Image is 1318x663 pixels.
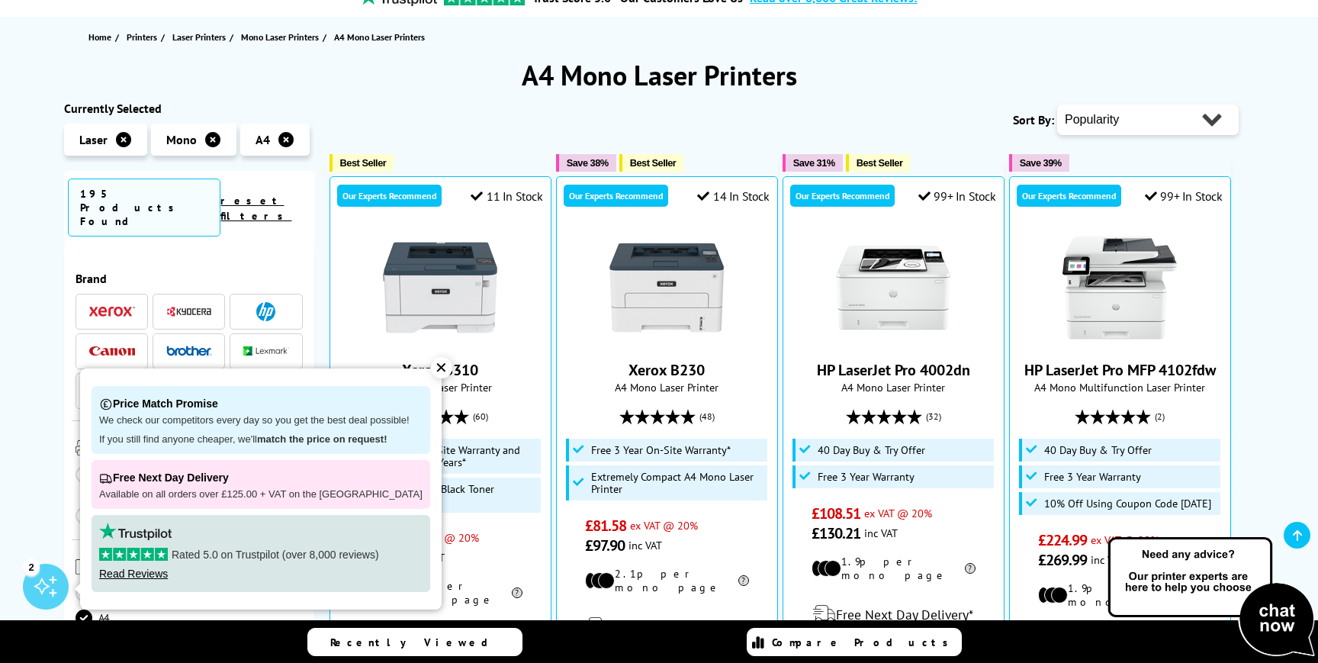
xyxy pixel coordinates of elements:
[89,306,135,317] img: Xerox
[1044,444,1152,456] span: 40 Day Buy & Try Offer
[172,29,230,45] a: Laser Printers
[127,29,157,45] span: Printers
[812,523,861,543] span: £130.21
[1062,230,1177,345] img: HP LaserJet Pro MFP 4102fdw
[166,342,212,361] a: Brother
[172,29,226,45] span: Laser Printers
[99,468,423,488] p: Free Next Day Delivery
[817,360,970,380] a: HP LaserJet Pro 4002dn
[243,342,289,361] a: Lexmark
[1062,333,1177,348] a: HP LaserJet Pro MFP 4102fdw
[1044,471,1141,483] span: Free 3 Year Warranty
[166,346,212,356] img: Brother
[790,185,895,207] div: Our Experts Recommend
[1038,530,1088,550] span: £224.99
[864,526,898,540] span: inc VAT
[76,271,303,286] span: Brand
[337,185,442,207] div: Our Experts Recommend
[99,394,423,414] p: Price Match Promise
[857,157,903,169] span: Best Seller
[383,230,497,345] img: Xerox B310
[1013,112,1054,127] span: Sort By:
[471,188,542,204] div: 11 In Stock
[431,357,452,378] div: ✕
[836,333,950,348] a: HP LaserJet Pro 4002dn
[1020,157,1062,169] span: Save 39%
[76,507,242,524] a: Multifunction
[402,360,478,380] a: Xerox B310
[64,57,1254,93] h1: A4 Mono Laser Printers
[818,471,915,483] span: Free 3 Year Warranty
[556,154,616,172] button: Save 38%
[166,306,212,317] img: Kyocera
[241,29,323,45] a: Mono Laser Printers
[585,516,627,536] span: £81.58
[564,606,770,649] div: modal_delivery
[243,302,289,321] a: HP
[127,29,161,45] a: Printers
[697,188,769,204] div: 14 In Stock
[88,29,115,45] a: Home
[564,185,668,207] div: Our Experts Recommend
[564,380,770,394] span: A4 Mono Laser Printer
[99,548,423,562] p: Rated 5.0 on Trustpilot (over 8,000 reviews)
[68,179,220,237] span: 195 Products Found
[23,558,40,575] div: 2
[365,483,537,507] span: Ships with 2.5k Black Toner Cartridge*
[585,536,625,555] span: £97.90
[256,302,275,321] img: HP
[220,194,291,223] a: reset filters
[89,342,135,361] a: Canon
[383,333,497,348] a: Xerox B310
[365,444,537,468] span: Free 3 Year On-Site Warranty and Extend up to 5 Years*
[630,157,677,169] span: Best Seller
[836,230,950,345] img: HP LaserJet Pro 4002dn
[307,628,522,656] a: Recently Viewed
[99,433,423,446] p: If you still find anyone cheaper, we'll
[1038,550,1088,570] span: £269.99
[772,636,956,649] span: Compare Products
[76,559,87,574] img: Printer Size
[241,29,319,45] span: Mono Laser Printers
[76,610,189,626] a: A4
[1091,533,1159,547] span: ex VAT @ 20%
[330,636,503,649] span: Recently Viewed
[99,548,168,561] img: stars-5.svg
[256,132,270,147] span: A4
[79,132,108,147] span: Laser
[628,538,662,552] span: inc VAT
[609,333,724,348] a: Xerox B230
[99,523,172,540] img: trustpilot rating
[99,488,423,501] p: Available on all orders over £125.00 + VAT on the [GEOGRAPHIC_DATA]
[99,568,168,580] a: Read Reviews
[918,188,996,204] div: 99+ In Stock
[1155,402,1165,431] span: (2)
[257,433,387,445] strong: match the price on request!
[812,504,861,523] span: £108.51
[64,101,314,116] div: Currently Selected
[166,302,212,321] a: Kyocera
[818,444,925,456] span: 40 Day Buy & Try Offer
[76,466,189,500] a: Print Only
[166,132,197,147] span: Mono
[89,302,135,321] a: Xerox
[1145,188,1223,204] div: 99+ In Stock
[628,360,705,380] a: Xerox B230
[609,230,724,345] img: Xerox B230
[99,414,423,427] p: We check our competitors every day so you get the best deal possible!
[329,154,394,172] button: Best Seller
[747,628,962,656] a: Compare Products
[411,530,479,545] span: ex VAT @ 20%
[812,555,976,582] li: 1.9p per mono page
[1017,185,1121,207] div: Our Experts Recommend
[1091,552,1124,567] span: inc VAT
[1024,360,1216,380] a: HP LaserJet Pro MFP 4102fdw
[783,154,843,172] button: Save 31%
[338,618,543,661] div: modal_delivery
[89,346,135,356] img: Canon
[591,471,763,495] span: Extremely Compact A4 Mono Laser Printer
[340,157,387,169] span: Best Seller
[630,518,698,533] span: ex VAT @ 20%
[473,402,488,431] span: (60)
[76,440,91,455] img: Category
